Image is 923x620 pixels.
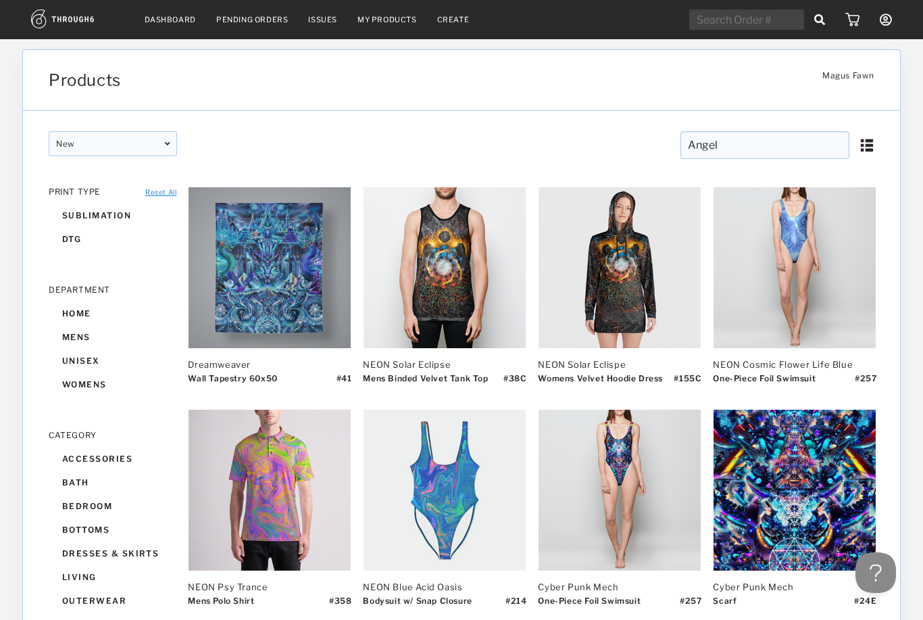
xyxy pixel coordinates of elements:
[49,187,177,197] div: PRINT TYPE
[538,373,663,394] div: Womens Velvet Hoodie Dress
[845,13,859,26] img: icon_cart.dab5cea1.svg
[49,471,177,494] div: bath
[713,359,875,370] div: NEON Cosmic Flower Life Blue
[357,15,417,24] a: My Products
[49,494,177,518] div: bedroom
[680,131,849,159] input: Search
[680,596,701,616] div: # 257
[714,410,876,571] img: f9bf6c7d-2c40-49f6-af53-6dab01092c71-thumb.JPG
[49,70,121,90] span: Products
[145,188,176,196] a: Reset All
[49,131,177,156] div: New
[713,581,875,592] div: Cyber Punk Mech
[363,581,525,592] div: NEON Blue Acid Oasis
[539,187,701,348] img: 18878_Thumb_a60b383d2ad5401f98ec34285cf3be54-8878-.png
[188,596,254,616] div: Mens Polo Shirt
[713,373,816,394] div: One-Piece Foil Swimsuit
[364,187,526,348] img: 18878_Thumb_1c7f38b212904bd0963ff344b935304d-8878-.png
[49,349,177,373] div: unisex
[49,325,177,349] div: mens
[31,9,124,28] img: logo.1c10ca64.svg
[188,359,350,370] div: Dreamweaver
[503,373,526,394] div: # 38C
[859,138,874,153] img: icon_list.aeafdc69.svg
[505,596,526,616] div: # 214
[674,373,701,394] div: # 155C
[855,552,896,593] iframe: Help Scout Beacon - Open
[822,70,874,87] span: Magus Fawn
[49,204,177,227] div: sublimation
[49,227,177,251] div: dtg
[189,187,351,348] img: 18878_Thumb_d3070dc8581644878ee9f734d59d5d49-8878-.png
[189,410,351,571] img: 18878_Thumb_c032ba44bbb6493896e1526e6289cfd0-8878-.png
[49,565,177,589] div: living
[329,596,351,616] div: # 358
[714,187,876,348] img: 18878_Thumb_e7072f1570d5437783f0a2a2e11d83dc-8878-.png
[308,15,337,24] a: Issues
[539,410,701,571] img: 18878_Thumb_5b1ff702c0794a67b2b7be4d1870a23d-8878-.png
[855,373,876,394] div: # 257
[49,373,177,396] div: womens
[538,581,700,592] div: Cyber Punk Mech
[49,302,177,325] div: home
[538,359,700,370] div: NEON Solar Eclispe
[689,9,804,30] input: Search Order #
[538,596,641,616] div: One-Piece Foil Swimsuit
[145,15,196,24] a: Dashboard
[363,373,488,394] div: Mens Binded Velvet Tank Top
[49,518,177,542] div: bottoms
[363,359,525,370] div: NEON Solar Eclipse
[713,596,737,616] div: Scarf
[188,373,277,394] div: Wall Tapestry 60x50
[49,542,177,565] div: dresses & skirts
[49,589,177,613] div: outerwear
[363,596,472,616] div: Bodysuit w/ Snap Closure
[216,15,288,24] a: Pending Orders
[49,285,177,295] div: DEPARTMENT
[854,596,876,616] div: # 24E
[336,373,352,394] div: # 41
[188,581,350,592] div: NEON Psy Trance
[49,447,177,471] div: accessories
[364,410,526,571] img: 18878_Thumb_cd2cce98ee3f4e8a856a6930e2d06659-8878-.png
[437,15,470,24] a: Create
[49,430,177,440] div: CATEGORY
